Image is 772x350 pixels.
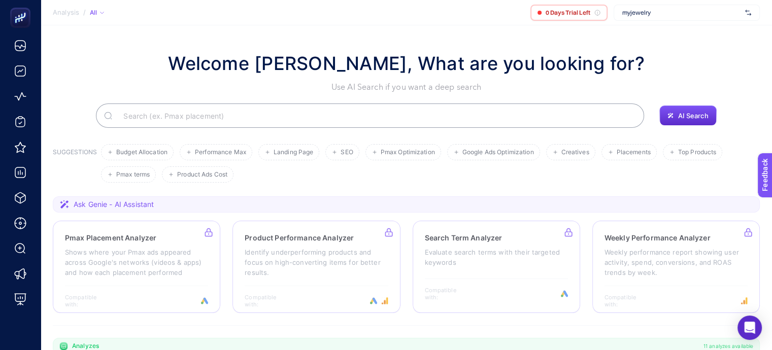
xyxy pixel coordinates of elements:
[413,221,580,313] a: Search Term AnalyzerEvaluate search terms with their targeted keywordsCompatible with:
[659,106,716,126] button: AI Search
[622,9,741,17] span: myjewelry
[74,199,154,209] span: Ask Genie - AI Assistant
[6,3,39,11] span: Feedback
[341,149,353,156] span: SEO
[168,50,645,77] h1: Welcome [PERSON_NAME], What are you looking for?
[72,342,99,350] span: Analyzes
[83,8,86,16] span: /
[115,101,636,130] input: Search
[462,149,534,156] span: Google Ads Optimization
[617,149,651,156] span: Placements
[561,149,589,156] span: Creatives
[53,221,220,313] a: Pmax Placement AnalyzerShows where your Pmax ads appeared across Google's networks (videos & apps...
[53,148,97,183] h3: SUGGESTIONS
[678,149,716,156] span: Top Products
[90,9,104,17] div: All
[274,149,313,156] span: Landing Page
[703,342,753,350] span: 11 analyzes available
[592,221,760,313] a: Weekly Performance AnalyzerWeekly performance report showing user activity, spend, conversions, a...
[678,112,708,120] span: AI Search
[546,9,590,17] span: 0 Days Trial Left
[168,81,645,93] p: Use AI Search if you want a deep search
[116,149,167,156] span: Budget Allocation
[195,149,246,156] span: Performance Max
[381,149,435,156] span: Pmax Optimization
[116,171,150,179] span: Pmax terms
[177,171,227,179] span: Product Ads Cost
[737,316,762,340] div: Open Intercom Messenger
[53,9,79,17] span: Analysis
[232,221,400,313] a: Product Performance AnalyzerIdentify underperforming products and focus on high-converting items ...
[745,8,751,18] img: svg%3e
